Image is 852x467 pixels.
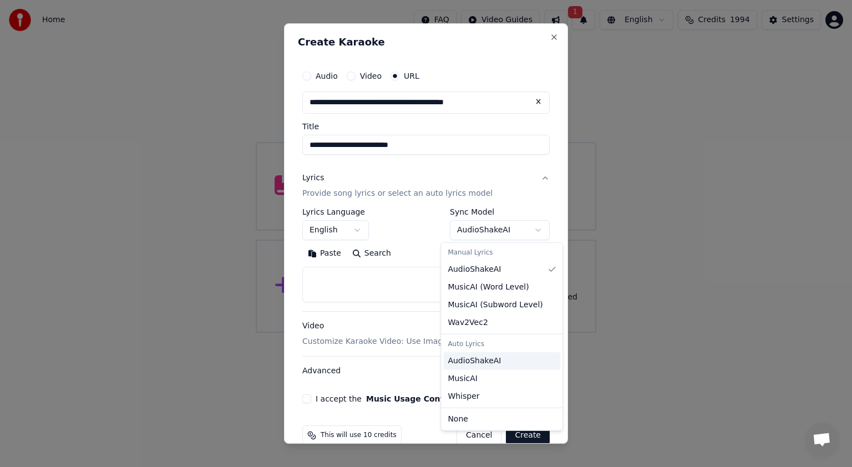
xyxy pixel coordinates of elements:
[443,245,560,261] div: Manual Lyrics
[448,264,501,275] span: AudioShakeAI
[448,391,479,402] span: Whisper
[448,317,488,328] span: Wav2Vec2
[448,414,468,425] span: None
[448,282,529,293] span: MusicAI ( Word Level )
[448,373,478,384] span: MusicAI
[448,356,501,367] span: AudioShakeAI
[443,337,560,352] div: Auto Lyrics
[448,300,542,311] span: MusicAI ( Subword Level )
